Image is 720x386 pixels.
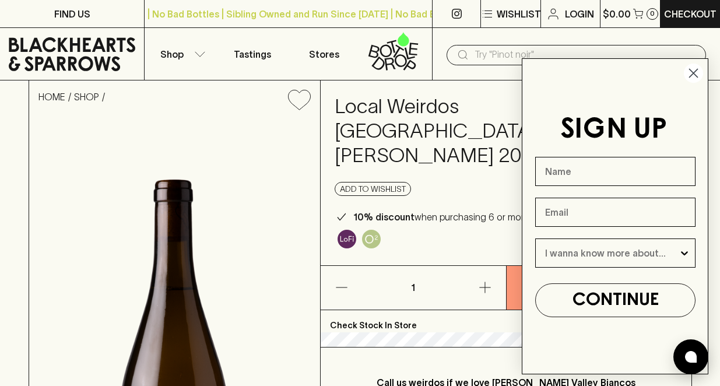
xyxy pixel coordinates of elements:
a: Stores [289,28,360,80]
input: Try "Pinot noir" [475,45,697,64]
p: 0 [650,10,655,17]
button: Show Options [679,239,690,267]
p: Login [565,7,594,21]
a: Some may call it natural, others minimum intervention, either way, it’s hands off & maybe even a ... [335,227,359,251]
p: Wishlist [497,7,541,21]
button: Add to wishlist [335,182,411,196]
button: CONTINUE [535,283,696,317]
img: Oxidative [362,230,381,248]
p: Tastings [234,47,271,61]
input: Name [535,157,696,186]
span: SIGN UP [560,117,667,143]
img: bubble-icon [685,351,697,363]
a: Controlled exposure to oxygen, adding complexity and sometimes developed characteristics. [359,227,384,251]
a: SHOP [74,92,99,102]
p: FIND US [54,7,90,21]
p: Shop [160,47,184,61]
p: when purchasing 6 or more bottles [353,210,560,224]
p: Checkout [664,7,717,21]
p: Stores [309,47,339,61]
button: Close dialog [683,63,704,83]
input: Email [535,198,696,227]
p: $0.00 [603,7,631,21]
button: Shop [145,28,216,80]
button: Add to wishlist [283,85,315,115]
p: Check Stock In Store [321,310,691,332]
p: 1 [399,266,427,310]
img: Lo-Fi [338,230,356,248]
h4: Local Weirdos [GEOGRAPHIC_DATA][PERSON_NAME] 2023 [335,94,602,168]
input: I wanna know more about... [545,239,679,267]
div: FLYOUT Form [510,47,720,386]
button: ADD TO CART [507,266,691,310]
a: HOME [38,92,65,102]
a: Tastings [216,28,288,80]
b: 10% discount [353,212,415,222]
